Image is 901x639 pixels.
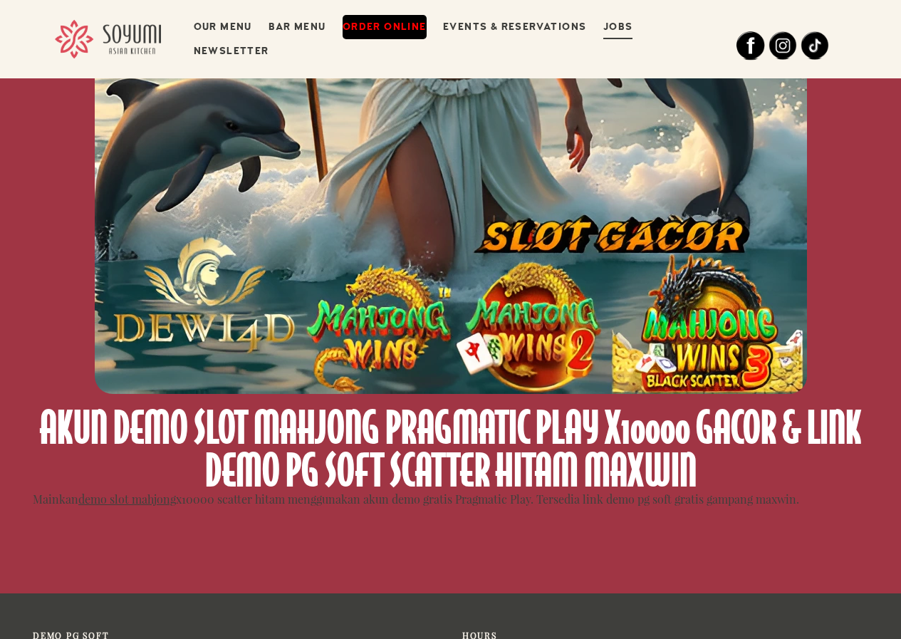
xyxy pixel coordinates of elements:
a: Bar Menu [269,15,325,39]
a: Our Menu [194,15,252,39]
p: Mainkan x10000 scatter hitam menggunakan akun demo gratis Pragmatic Play. Tersedia link demo pg s... [33,490,868,509]
h1: Akun Demo Slot Mahjong Pragmatic Play x10000 Gacor & Link Demo PG Soft Scatter Hitam Maxwin [33,405,868,490]
a: demo slot mahjong [78,492,176,506]
a: Events & Reservations [443,15,586,39]
a: Order Online [343,15,427,39]
a: Newsletter [194,39,269,63]
img: Facebook [736,31,765,61]
img: Instagram [769,31,797,60]
a: Jobs [603,15,633,39]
